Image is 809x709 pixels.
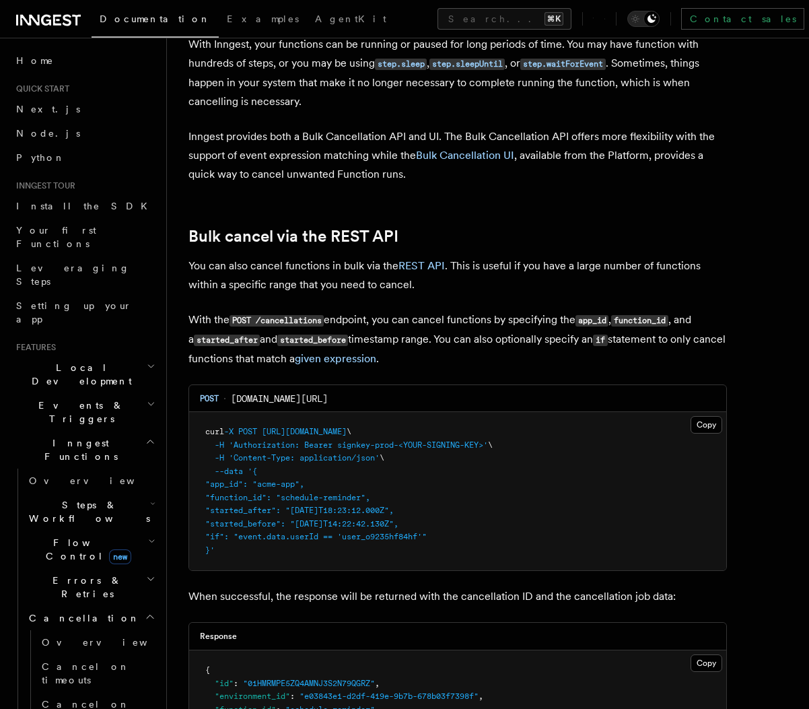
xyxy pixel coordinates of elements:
span: Your first Functions [16,225,96,249]
span: 'Authorization: Bearer signkey-prod-<YOUR-SIGNING-KEY>' [229,440,488,450]
a: step.sleep [375,57,427,69]
a: Examples [219,4,307,36]
a: Install the SDK [11,194,158,218]
button: Copy [691,416,722,434]
span: Steps & Workflows [24,498,150,525]
span: Home [16,54,54,67]
span: }' [205,545,215,555]
button: Flow Controlnew [24,531,158,568]
a: given expression [295,352,376,365]
span: Overview [29,475,168,486]
p: Inngest provides both a Bulk Cancellation API and UI. The Bulk Cancellation API offers more flexi... [188,127,727,184]
a: Setting up your app [11,294,158,331]
span: '" [417,532,427,541]
a: Cancel on timeouts [36,654,158,692]
span: : [290,691,295,701]
a: Documentation [92,4,219,38]
p: With Inngest, your functions can be running or paused for long periods of time. You may have func... [188,35,727,111]
p: You can also cancel functions in bulk via the . This is useful if you have a large number of func... [188,257,727,294]
span: [DOMAIN_NAME][URL] [231,392,328,405]
span: "id" [215,679,234,688]
span: -H [215,440,224,450]
a: Your first Functions [11,218,158,256]
a: Next.js [11,97,158,121]
a: step.waitForEvent [520,57,605,69]
span: "function_id": "schedule-reminder", [205,493,370,502]
button: Events & Triggers [11,393,158,431]
button: Cancellation [24,606,158,630]
span: -H [215,453,224,463]
code: started_after [194,335,260,346]
code: step.sleep [375,59,427,70]
span: Node.js [16,128,80,139]
button: Local Development [11,356,158,393]
span: Examples [227,13,299,24]
span: AgentKit [315,13,386,24]
span: Quick start [11,83,69,94]
span: Documentation [100,13,211,24]
span: Next.js [16,104,80,114]
span: curl [205,427,224,436]
span: POST [238,427,257,436]
span: "app_id": "acme-app", [205,479,304,489]
button: Inngest Functions [11,431,158,469]
button: Search...⌘K [437,8,571,30]
code: POST /cancellations [230,315,324,327]
code: step.waitForEvent [520,59,605,70]
code: app_id [575,315,608,327]
span: Cancellation [24,611,140,625]
a: REST API [398,259,445,272]
span: user_o9235hf84hf [342,532,417,541]
span: "if": "event.data.userId == ' [205,532,342,541]
span: --data [215,467,243,476]
a: Node.js [11,121,158,145]
span: Flow Control [24,536,148,563]
span: 'Content-Type: application/json' [229,453,380,463]
span: POST [200,393,219,404]
button: Copy [691,654,722,672]
a: Overview [36,630,158,654]
p: When successful, the response will be returned with the cancellation ID and the cancellation job ... [188,587,727,606]
button: Toggle dark mode [627,11,660,27]
a: Bulk Cancellation UI [416,149,514,162]
span: Leveraging Steps [16,263,130,287]
span: Overview [42,637,180,648]
span: \ [347,427,351,436]
p: With the endpoint, you can cancel functions by specifying the , , and a and timestamp range. You ... [188,310,727,368]
span: Inngest tour [11,180,75,191]
code: function_id [611,315,668,327]
span: Cancel on timeouts [42,661,130,685]
button: Steps & Workflows [24,493,158,531]
code: step.sleepUntil [429,59,505,70]
code: started_before [277,335,348,346]
span: , [479,691,483,701]
span: Errors & Retries [24,574,146,601]
a: Contact sales [681,8,804,30]
button: Errors & Retries [24,568,158,606]
span: -X [224,427,234,436]
span: "01HMRMPE5ZQ4AMNJ3S2N79QGRZ" [243,679,375,688]
span: Local Development [11,361,147,388]
span: \ [380,453,384,463]
span: Features [11,342,56,353]
span: "e03843e1-d2df-419e-9b7b-678b03f7398f" [300,691,479,701]
kbd: ⌘K [544,12,563,26]
span: \ [488,440,493,450]
span: [URL][DOMAIN_NAME] [262,427,347,436]
span: "started_after": "[DATE]T18:23:12.000Z", [205,506,394,515]
span: '{ [248,467,257,476]
span: , [375,679,380,688]
span: Setting up your app [16,300,132,325]
code: if [593,335,607,346]
span: "environment_id" [215,691,290,701]
a: AgentKit [307,4,394,36]
a: Home [11,48,158,73]
a: Leveraging Steps [11,256,158,294]
span: new [109,549,131,564]
span: "started_before": "[DATE]T14:22:42.130Z", [205,519,398,529]
a: Overview [24,469,158,493]
a: step.sleepUntil [429,57,505,69]
a: Python [11,145,158,170]
span: Install the SDK [16,201,155,211]
h3: Response [200,631,237,642]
